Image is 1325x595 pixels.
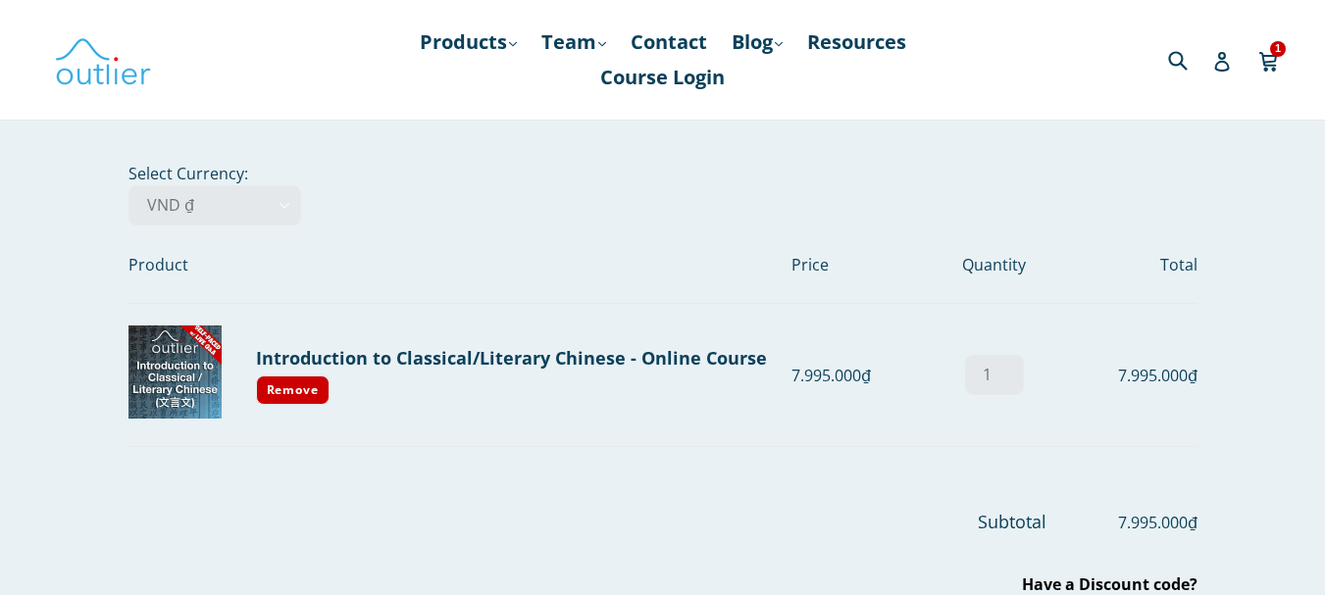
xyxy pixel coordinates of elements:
th: Price [791,225,937,304]
div: 7.995.000₫ [791,364,937,387]
th: Product [128,225,791,304]
span: 7.995.000₫ [1050,511,1198,534]
a: 1 [1258,37,1281,82]
a: Contact [621,25,717,60]
span: Subtotal [978,510,1046,533]
img: Outlier Linguistics [54,31,152,88]
a: Blog [722,25,792,60]
a: Products [410,25,527,60]
th: Quantity [937,225,1052,304]
b: Have a Discount code? [1022,573,1198,595]
input: Search [1163,39,1217,79]
div: 7.995.000₫ [1052,364,1198,387]
a: Introduction to Classical/Literary Chinese - Online Course [256,346,767,370]
img: Introduction to Classical/Literary Chinese - Online Course [128,325,222,419]
a: Resources [797,25,916,60]
th: Total [1052,225,1198,304]
a: Course Login [590,60,735,95]
span: 1 [1270,41,1286,56]
a: Remove [256,375,331,405]
a: Team [532,25,616,60]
